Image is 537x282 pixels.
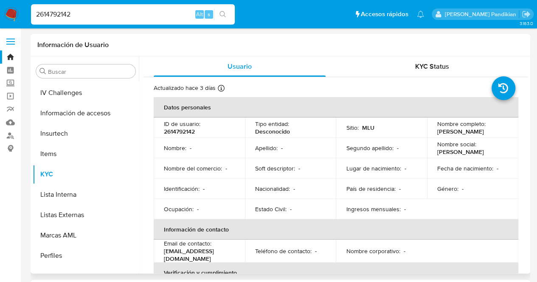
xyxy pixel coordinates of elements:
button: IV Challenges [33,83,139,103]
p: Teléfono de contacto : [255,247,312,255]
p: Identificación : [164,185,200,193]
p: - [404,205,405,213]
p: Tipo entidad : [255,120,289,128]
p: [EMAIL_ADDRESS][DOMAIN_NAME] [164,247,231,262]
p: Ocupación : [164,205,194,213]
p: - [225,165,227,172]
p: - [281,144,283,152]
p: - [404,165,406,172]
p: País de residencia : [346,185,395,193]
span: Accesos rápidos [361,10,408,19]
p: agostina.bazzano@mercadolibre.com [444,10,519,18]
button: Buscar [39,68,46,75]
button: search-icon [214,8,231,20]
p: - [497,165,498,172]
p: Nombre completo : [437,120,486,128]
p: ID de usuario : [164,120,200,128]
p: Apellido : [255,144,278,152]
button: Items [33,144,139,164]
p: Nombre del comercio : [164,165,222,172]
p: Estado Civil : [255,205,287,213]
button: Marcas AML [33,225,139,246]
p: Nombre corporativo : [346,247,400,255]
button: Insurtech [33,123,139,144]
button: Listas Externas [33,205,139,225]
span: s [208,10,210,18]
p: - [290,205,292,213]
p: Actualizado hace 3 días [154,84,216,92]
button: Lista Interna [33,184,139,205]
p: - [315,247,317,255]
th: Información de contacto [154,219,518,240]
p: - [197,205,199,213]
p: 2614792142 [164,128,195,135]
p: MLU [362,124,374,131]
p: - [396,144,398,152]
p: Nombre : [164,144,186,152]
span: Usuario [228,61,252,71]
p: Email de contacto : [164,240,211,247]
p: Nacionalidad : [255,185,290,193]
p: Segundo apellido : [346,144,393,152]
button: Información de accesos [33,103,139,123]
p: - [298,165,300,172]
p: - [203,185,205,193]
p: - [293,185,295,193]
p: Fecha de nacimiento : [437,165,493,172]
span: Alt [196,10,203,18]
p: - [403,247,405,255]
button: Perfiles [33,246,139,266]
span: KYC Status [415,61,449,71]
button: KYC [33,164,139,184]
p: Desconocido [255,128,290,135]
p: - [190,144,191,152]
a: Notificaciones [417,11,424,18]
input: Buscar [48,68,132,75]
a: Salir [522,10,531,19]
p: [PERSON_NAME] [437,148,484,156]
p: Género : [437,185,458,193]
p: - [462,185,464,193]
p: Lugar de nacimiento : [346,165,401,172]
p: [PERSON_NAME] [437,128,484,135]
input: Buscar usuario o caso... [31,9,235,20]
p: Nombre social : [437,140,476,148]
p: Sitio : [346,124,358,131]
p: Soft descriptor : [255,165,295,172]
p: - [399,185,400,193]
h1: Información de Usuario [37,41,109,49]
th: Datos personales [154,97,518,117]
p: Ingresos mensuales : [346,205,400,213]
